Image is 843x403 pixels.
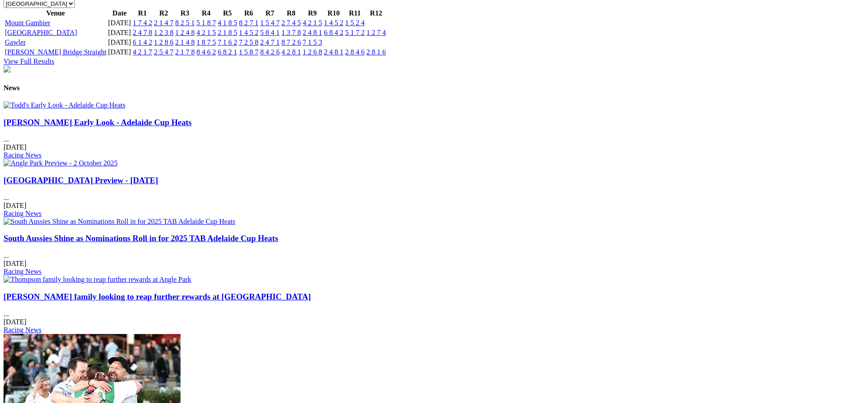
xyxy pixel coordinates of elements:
a: Racing News [4,210,42,217]
a: 7 2 5 8 [239,38,258,46]
a: 6 1 4 2 [133,38,152,46]
a: 1 5 2 4 [345,19,365,27]
a: [PERSON_NAME] family looking to reap further rewards at [GEOGRAPHIC_DATA] [4,292,311,301]
a: 5 1 7 2 [345,29,365,36]
th: R5 [217,9,238,18]
a: 5 8 4 1 [260,29,280,36]
a: 1 2 3 8 [154,29,173,36]
div: ... [4,234,839,276]
img: Angle Park Preview - 2 October 2025 [4,159,118,167]
a: 5 1 8 7 [196,19,216,27]
td: [DATE] [108,28,131,37]
div: ... [4,292,839,334]
a: 2 8 4 6 [345,48,365,56]
a: 2 4 7 8 [133,29,152,36]
a: 1 4 5 2 [324,19,343,27]
a: 1 4 5 2 [239,29,258,36]
a: 1 2 7 4 [366,29,386,36]
span: [DATE] [4,260,27,267]
a: Mount Gambier [5,19,50,27]
th: R4 [196,9,216,18]
th: R3 [175,9,195,18]
td: [DATE] [108,19,131,27]
div: ... [4,176,839,218]
th: R12 [366,9,386,18]
img: Thompson family looking to reap further rewards at Angle Park [4,276,191,284]
a: 2 4 8 1 [303,29,322,36]
a: 7 1 6 2 [218,38,237,46]
a: 4 2 1 5 [303,19,322,27]
a: 7 1 5 3 [303,38,322,46]
th: Venue [4,9,107,18]
a: 2 1 4 8 [175,38,195,46]
a: Racing News [4,326,42,334]
a: South Aussies Shine as Nominations Roll in for 2025 TAB Adelaide Cup Heats [4,234,278,243]
a: 1 2 6 8 [303,48,322,56]
th: Date [108,9,131,18]
a: 1 7 4 2 [133,19,152,27]
a: Gawler [5,38,26,46]
th: R11 [345,9,365,18]
a: [PERSON_NAME] Bridge Straight [5,48,106,56]
h4: News [4,84,839,92]
a: 4 2 8 1 [281,48,301,56]
a: 4 2 1 5 [196,29,216,36]
a: 4 2 1 7 [133,48,152,56]
a: 8 4 6 2 [196,48,216,56]
a: 1 5 8 7 [239,48,258,56]
a: View Full Results [4,58,54,65]
th: R1 [132,9,153,18]
a: 1 5 4 7 [260,19,280,27]
a: [GEOGRAPHIC_DATA] [5,29,77,36]
span: [DATE] [4,143,27,151]
th: R2 [154,9,174,18]
a: 6 8 2 1 [218,48,237,56]
a: 2 8 1 6 [366,48,386,56]
a: 2 1 4 7 [154,19,173,27]
a: [GEOGRAPHIC_DATA] Preview - [DATE] [4,176,158,185]
a: 1 8 7 5 [196,38,216,46]
th: R6 [239,9,259,18]
th: R10 [323,9,344,18]
img: South Aussies Shine as Nominations Roll in for 2025 TAB Adelaide Cup Heats [4,218,235,226]
img: chasers_homepage.jpg [4,65,11,73]
a: Racing News [4,151,42,159]
a: 8 7 2 6 [281,38,301,46]
a: 4 1 8 5 [218,19,237,27]
td: [DATE] [108,38,131,47]
th: R8 [281,9,301,18]
span: [DATE] [4,318,27,326]
img: Todd's Early Look - Adelaide Cup Heats [4,101,125,109]
a: 2 1 8 5 [218,29,237,36]
a: 2 4 8 1 [324,48,343,56]
a: [PERSON_NAME] Early Look - Adelaide Cup Heats [4,118,192,127]
a: Racing News [4,268,42,275]
div: ... [4,118,839,160]
a: 6 8 4 2 [324,29,343,36]
th: R9 [302,9,323,18]
a: 8 4 2 6 [260,48,280,56]
a: 1 2 8 6 [154,38,173,46]
td: [DATE] [108,48,131,57]
a: 2 1 7 8 [175,48,195,56]
a: 2 4 7 1 [260,38,280,46]
a: 1 3 7 8 [281,29,301,36]
th: R7 [260,9,280,18]
a: 2 7 4 5 [281,19,301,27]
a: 8 2 5 1 [175,19,195,27]
span: [DATE] [4,202,27,209]
a: 2 5 4 7 [154,48,173,56]
a: 8 2 7 1 [239,19,258,27]
a: 1 2 4 8 [175,29,195,36]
